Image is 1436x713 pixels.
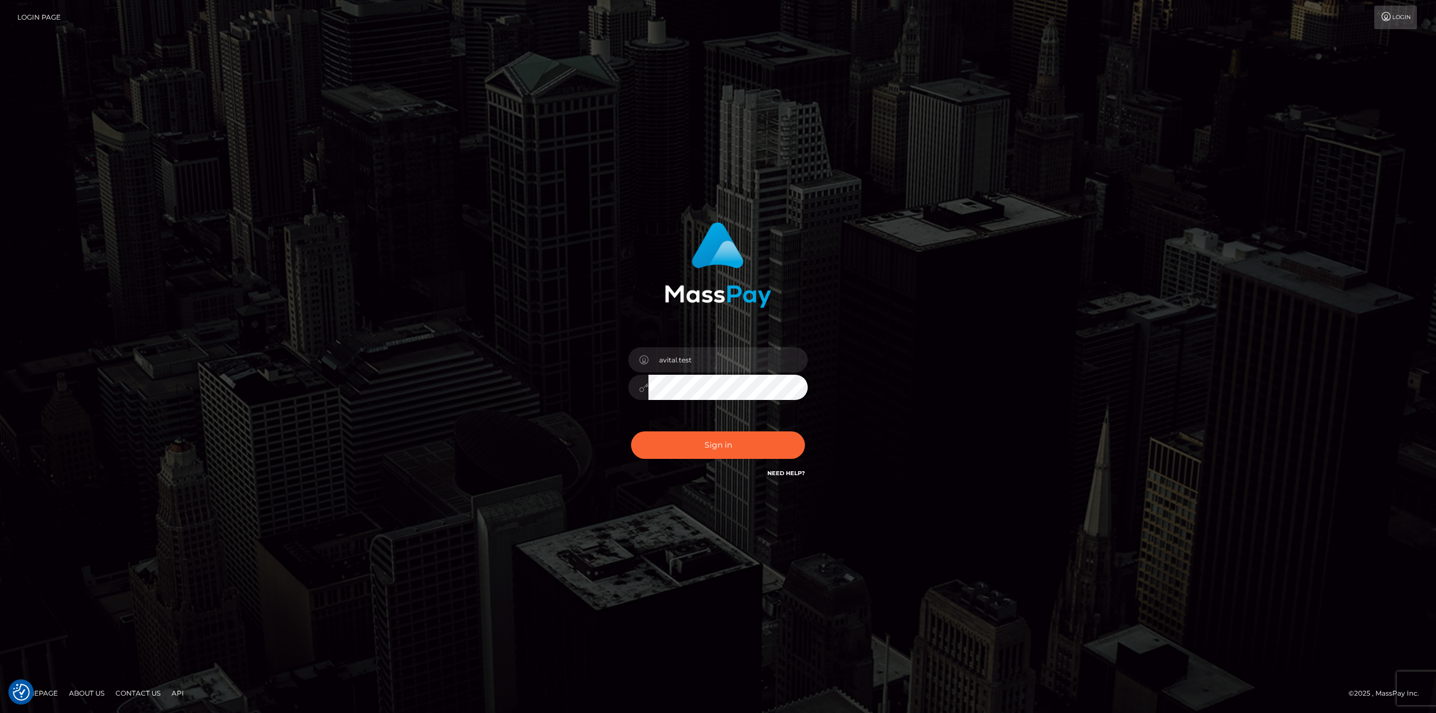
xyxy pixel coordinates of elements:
button: Sign in [631,431,805,459]
a: API [167,684,188,702]
input: Username... [648,347,808,372]
img: Revisit consent button [13,684,30,701]
div: © 2025 , MassPay Inc. [1348,687,1428,700]
a: Contact Us [111,684,165,702]
a: Login [1374,6,1417,29]
img: MassPay Login [665,222,771,308]
a: Login Page [17,6,61,29]
a: Need Help? [767,470,805,477]
a: About Us [65,684,109,702]
a: Homepage [12,684,62,702]
button: Consent Preferences [13,684,30,701]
